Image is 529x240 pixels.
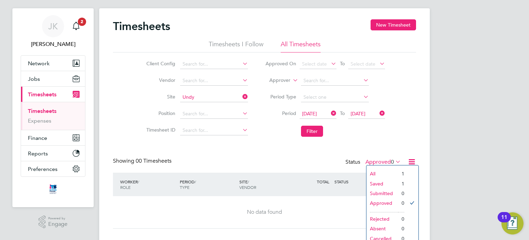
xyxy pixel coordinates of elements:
a: Expenses [28,117,51,124]
button: Open Resource Center, 11 new notifications [501,212,523,234]
span: TYPE [180,184,189,190]
div: STATUS [333,175,369,188]
span: / [138,179,139,184]
li: Timesheets I Follow [209,40,263,52]
a: Powered byEngage [39,215,68,229]
label: Approver [259,77,290,84]
h2: Timesheets [113,19,170,33]
nav: Main navigation [12,8,94,207]
a: 2 [69,15,83,37]
li: 1 [398,169,404,179]
li: Rejected [366,214,398,224]
li: 1 [398,179,404,189]
div: Showing [113,157,173,165]
span: Network [28,60,50,67]
div: Status [345,157,402,167]
button: Reports [21,146,85,161]
button: Filter [301,126,323,137]
a: JK[PERSON_NAME] [21,15,85,48]
span: Engage [48,221,68,227]
span: / [248,179,249,184]
button: Finance [21,130,85,145]
span: JK [48,22,58,31]
span: / [195,179,196,184]
li: Absent [366,224,398,233]
span: VENDOR [239,184,256,190]
input: Search for... [180,109,248,119]
div: SITE [238,175,297,193]
span: 2 [78,18,86,26]
li: 0 [398,214,404,224]
span: Timesheets [28,91,56,98]
label: Client Config [144,60,175,67]
span: [DATE] [351,111,365,117]
span: Select date [302,61,327,67]
span: Preferences [28,166,58,172]
label: Approved On [265,60,296,67]
li: Saved [366,179,398,189]
li: 0 [398,198,404,208]
label: Timesheet ID [144,127,175,133]
button: Preferences [21,161,85,176]
label: Period Type [265,94,296,100]
button: Network [21,56,85,71]
li: Submitted [366,189,398,198]
input: Select one [301,93,369,102]
li: 0 [398,224,404,233]
div: WORKER [118,175,178,193]
li: 0 [398,189,404,198]
span: Select date [351,61,375,67]
li: Approved [366,198,398,208]
input: Search for... [180,93,248,102]
div: No data found [120,209,409,216]
span: To [338,59,347,68]
span: TOTAL [317,179,329,184]
label: Position [144,110,175,116]
button: New Timesheet [371,19,416,30]
span: Jerry Knight [21,40,85,48]
label: Site [144,94,175,100]
input: Search for... [180,76,248,86]
input: Search for... [180,126,248,135]
span: [DATE] [302,111,317,117]
li: All Timesheets [281,40,321,52]
label: Period [265,110,296,116]
input: Search for... [301,76,369,86]
span: Finance [28,135,47,141]
a: Go to home page [21,184,85,195]
a: Timesheets [28,108,56,114]
span: To [338,109,347,118]
img: itsconstruction-logo-retina.png [48,184,58,195]
div: 11 [501,217,507,226]
div: Timesheets [21,102,85,130]
button: Timesheets [21,87,85,102]
input: Search for... [180,59,248,69]
span: ROLE [120,184,131,190]
div: PERIOD [178,175,238,193]
span: Powered by [48,215,68,221]
span: Jobs [28,76,40,82]
span: 00 Timesheets [136,157,172,164]
li: All [366,169,398,179]
label: Approved [365,159,401,165]
span: 0 [391,159,394,165]
span: Reports [28,150,48,157]
button: Jobs [21,71,85,86]
label: Vendor [144,77,175,83]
